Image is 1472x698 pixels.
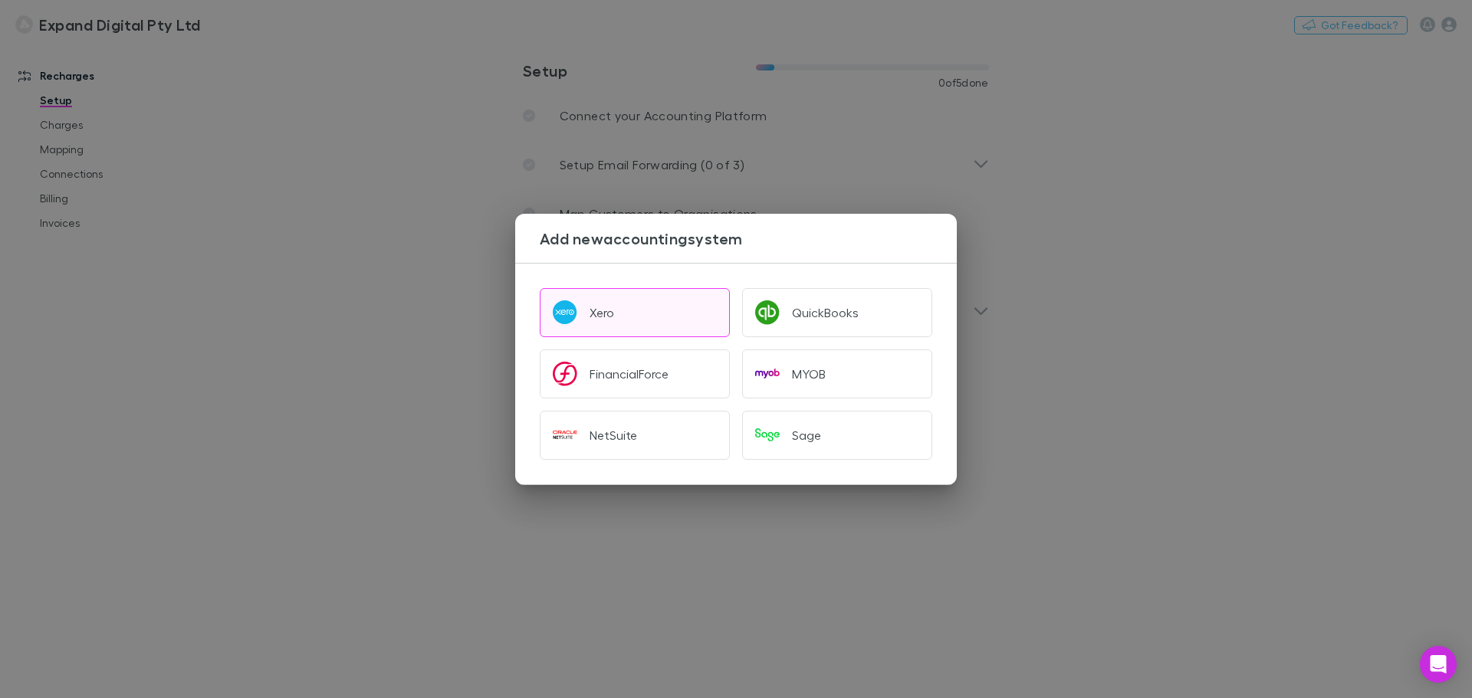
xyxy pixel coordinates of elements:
div: FinancialForce [590,366,669,382]
div: QuickBooks [792,305,859,320]
img: QuickBooks's Logo [755,300,780,325]
img: Xero's Logo [553,300,577,325]
button: FinancialForce [540,349,730,398]
div: Xero [590,305,614,320]
button: Xero [540,288,730,337]
h3: Add new accounting system [540,229,957,247]
img: FinancialForce's Logo [553,362,577,386]
div: Sage [792,428,821,443]
div: MYOB [792,366,826,382]
button: MYOB [742,349,932,398]
img: Sage's Logo [755,423,780,447]
button: NetSuite [540,411,730,460]
img: MYOB's Logo [755,362,780,386]
img: NetSuite's Logo [553,423,577,447]
div: NetSuite [590,428,637,443]
button: Sage [742,411,932,460]
div: Open Intercom Messenger [1420,646,1457,683]
button: QuickBooks [742,288,932,337]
